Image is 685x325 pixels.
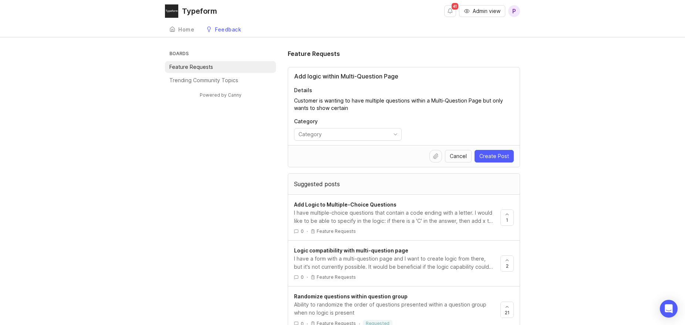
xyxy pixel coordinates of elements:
[294,72,514,81] input: Title
[500,210,514,226] button: 1
[445,150,472,162] button: Cancel
[199,91,243,99] a: Powered by Canny
[165,61,276,73] a: Feature Requests
[165,22,199,37] a: Home
[450,153,467,160] span: Cancel
[165,74,276,86] a: Trending Community Topics
[294,87,514,94] p: Details
[452,3,458,10] span: 41
[202,22,246,37] a: Feedback
[294,128,402,141] div: toggle menu
[508,5,520,17] button: P
[660,300,678,318] div: Open Intercom Messenger
[473,7,500,15] span: Admin view
[169,77,238,84] p: Trending Community Topics
[182,7,217,15] div: Typeform
[317,228,356,234] p: Feature Requests
[389,131,401,137] svg: toggle icon
[294,247,500,280] a: Logic compatibility with multi-question pageI have a form with a multi-question page and I want t...
[168,49,276,60] h3: Boards
[506,217,508,223] span: 1
[294,118,402,125] p: Category
[298,130,389,138] input: Category
[505,309,510,316] span: 21
[475,150,514,162] button: Create Post
[294,201,500,234] a: Add Logic to Multiple-Choice QuestionsI have multiple-choice questions that contain a code ending...
[288,49,340,58] h1: Feature Requests
[500,302,514,318] button: 21
[294,255,495,271] div: I have a form with a multi-question page and I want to create logic from there, but it's not curr...
[444,5,456,17] button: Notifications
[301,228,304,234] span: 0
[288,174,520,194] div: Suggested posts
[500,255,514,272] button: 2
[215,27,241,32] div: Feedback
[294,97,514,112] textarea: Details
[178,27,194,32] div: Home
[169,63,213,71] p: Feature Requests
[165,4,178,18] img: Typeform logo
[294,209,495,225] div: I have multiple-choice questions that contain a code ending with a letter. I would like to be abl...
[294,293,408,299] span: Randomize questions within question group
[301,274,304,280] span: 0
[317,274,356,280] p: Feature Requests
[294,201,397,208] span: Add Logic to Multiple-Choice Questions
[459,5,505,17] button: Admin view
[294,301,495,317] div: Ability to randomize the order of questions presented within a question group when no logic is pr...
[294,247,408,254] span: Logic compatibility with multi-question page
[506,263,509,269] span: 2
[307,228,308,234] div: ·
[479,153,509,160] span: Create Post
[512,7,516,16] span: P
[307,274,308,280] div: ·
